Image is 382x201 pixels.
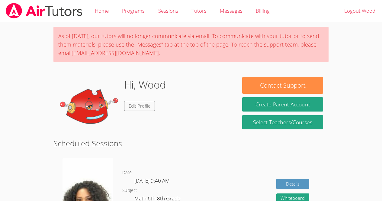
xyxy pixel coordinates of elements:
h2: Scheduled Sessions [53,138,329,149]
span: Messages [220,7,242,14]
button: Create Parent Account [242,97,323,112]
div: As of [DATE], our tutors will no longer communicate via email. To communicate with your tutor or ... [53,27,329,62]
img: airtutors_banner-c4298cdbf04f3fff15de1276eac7730deb9818008684d7c2e4769d2f7ddbe033.png [5,3,83,18]
dt: Subject [122,187,137,194]
h1: Hi, Wood [124,77,166,92]
dt: Date [122,169,132,177]
a: Edit Profile [124,101,155,111]
span: [DATE] 9:40 AM [134,177,170,184]
img: default.png [59,77,119,138]
a: Select Teachers/Courses [242,115,323,129]
button: Contact Support [242,77,323,94]
a: Details [276,179,310,189]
